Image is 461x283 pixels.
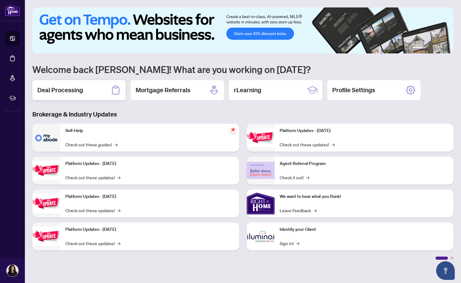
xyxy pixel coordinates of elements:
button: 5 [440,47,442,50]
img: logo [5,5,20,16]
span: → [296,240,299,247]
span: → [314,207,317,214]
span: → [117,240,120,247]
a: Leave Feedback→ [280,207,317,214]
h2: Profile Settings [332,86,375,94]
button: 6 [445,47,447,50]
a: Check out these guides!→ [65,141,118,148]
img: Profile Icon [7,265,18,276]
p: Platform Updates - [DATE] [280,127,449,134]
button: 3 [430,47,432,50]
span: → [117,174,120,181]
a: Check it out!→ [280,174,309,181]
a: Check out these updates!→ [280,141,335,148]
img: Identify your Client [247,222,275,250]
p: Platform Updates - [DATE] [65,160,234,167]
p: Identify your Client [280,226,449,233]
h2: Mortgage Referrals [136,86,190,94]
span: → [114,141,118,148]
img: Self-Help [32,124,60,152]
a: Check out these updates!→ [65,174,120,181]
h2: Deal Processing [37,86,83,94]
a: Check out these updates!→ [65,240,120,247]
h1: Welcome back [PERSON_NAME]! What are you working on [DATE]? [32,63,454,75]
p: Agent Referral Program [280,160,449,167]
p: Self-Help [65,127,234,134]
span: → [306,174,309,181]
img: Platform Updates - July 21, 2025 [32,194,60,213]
img: Agent Referral Program [247,162,275,179]
button: 4 [435,47,437,50]
span: → [117,207,120,214]
h3: Brokerage & Industry Updates [32,110,454,119]
button: Open asap [436,261,455,280]
a: Check out these updates!→ [65,207,120,214]
button: 2 [425,47,427,50]
img: Platform Updates - July 8, 2025 [32,226,60,246]
p: We want to hear what you think! [280,193,449,200]
img: Platform Updates - June 23, 2025 [247,128,275,147]
span: pushpin [229,126,237,134]
p: Platform Updates - [DATE] [65,193,234,200]
h2: rLearning [234,86,261,94]
img: Platform Updates - September 16, 2025 [32,161,60,180]
img: Slide 0 [32,7,454,53]
a: Sign In!→ [280,240,299,247]
button: 1 [412,47,422,50]
p: Platform Updates - [DATE] [65,226,234,233]
span: → [332,141,335,148]
img: We want to hear what you think! [247,189,275,217]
